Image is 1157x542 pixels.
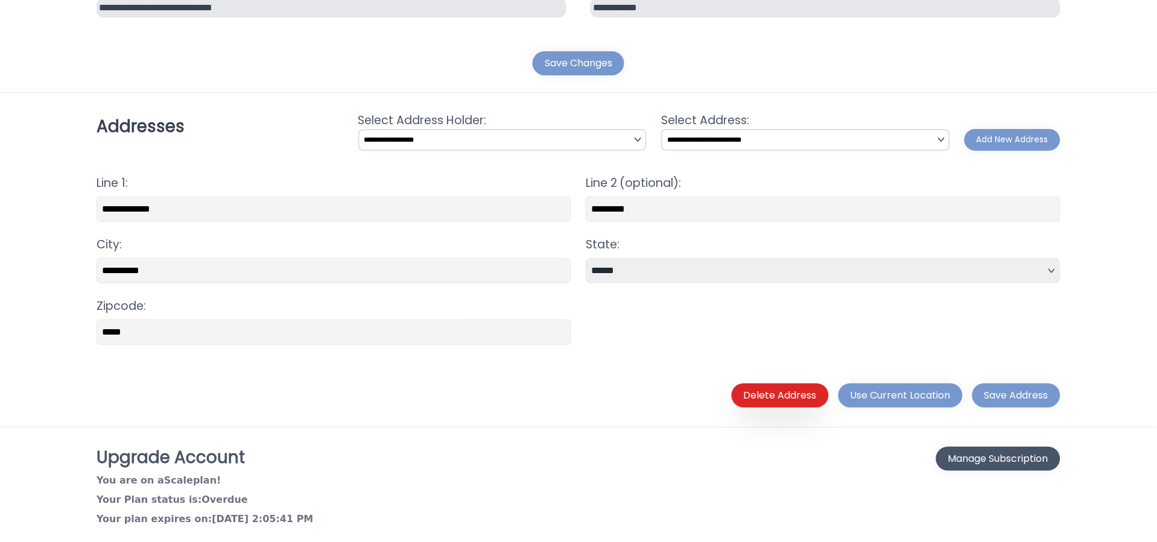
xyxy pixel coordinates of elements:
[586,236,1060,253] h4: State:
[545,56,612,71] div: Save Changes
[97,473,314,488] p: You are on a Scale plan!
[97,236,571,253] h4: City:
[97,512,314,526] p: Your plan expires on: [DATE] 2:05:41 PM
[97,493,314,507] p: Your Plan status is: Overdue
[977,134,1048,146] div: Add New Address
[97,116,185,137] h3: Addresses
[948,452,1048,466] div: Manage Subscription
[586,175,1060,192] h4: Line 2 (optional):
[97,447,314,468] h3: Upgrade Account
[97,175,571,192] h4: Line 1:
[358,112,647,129] h4: Select Address Holder:
[533,51,624,75] button: Save Changes
[972,383,1060,408] button: Save Address
[965,129,1060,151] button: Add New Address
[984,388,1048,403] div: Save Address
[936,447,1060,471] button: Manage Subscription
[851,388,951,403] div: Use Current Location
[744,388,817,403] div: Delete Address
[732,383,829,408] button: Delete Address
[838,383,963,408] button: Use Current Location
[661,112,950,129] h4: Select Address:
[97,298,571,315] h4: Zipcode:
